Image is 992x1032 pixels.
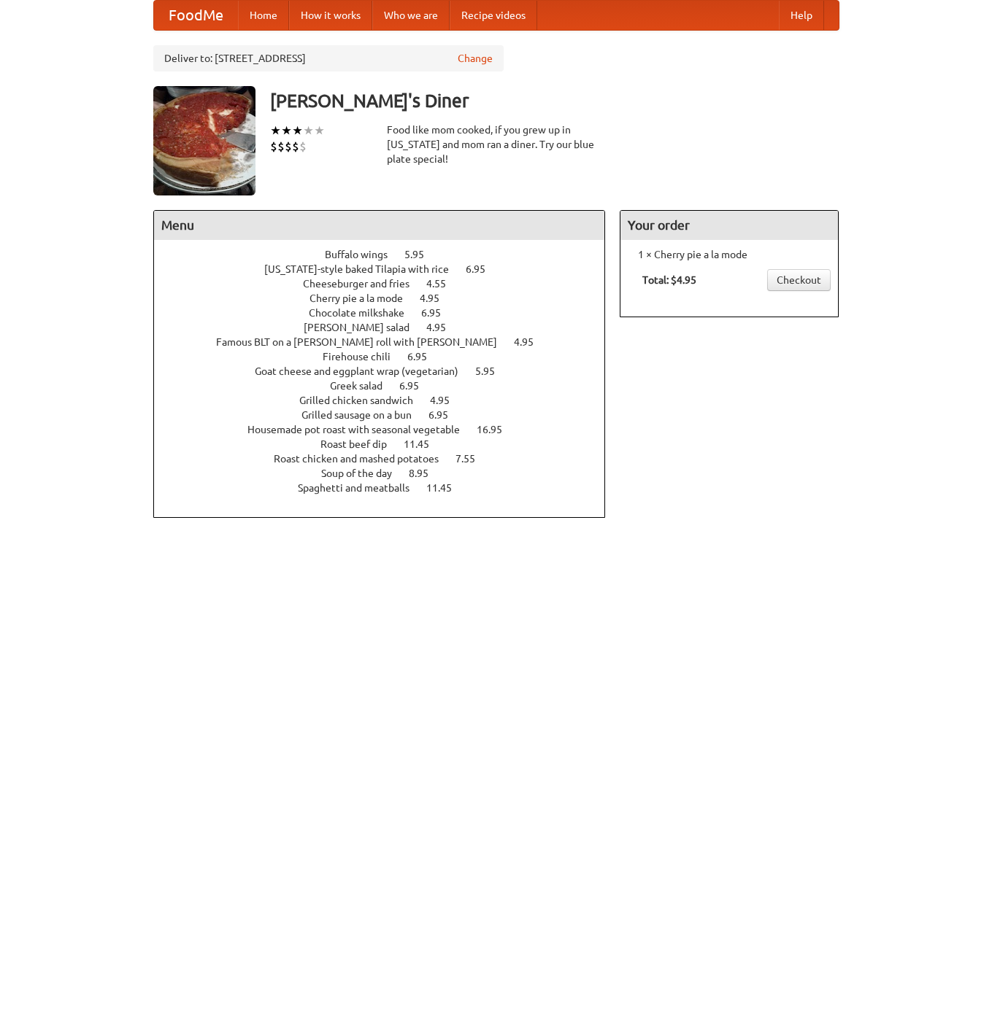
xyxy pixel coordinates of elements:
[450,1,537,30] a: Recipe videos
[330,380,397,392] span: Greek salad
[270,139,277,155] li: $
[407,351,442,362] span: 6.95
[274,453,453,465] span: Roast chicken and mashed potatoes
[477,424,517,435] span: 16.95
[767,269,831,291] a: Checkout
[620,211,838,240] h4: Your order
[247,424,529,435] a: Housemade pot roast with seasonal vegetable 16.95
[475,365,510,377] span: 5.95
[270,86,839,115] h3: [PERSON_NAME]'s Diner
[455,453,490,465] span: 7.55
[421,307,455,319] span: 6.95
[264,263,512,275] a: [US_STATE]-style baked Tilapia with rice 6.95
[426,482,466,494] span: 11.45
[321,467,455,479] a: Soup of the day 8.95
[277,139,285,155] li: $
[264,263,464,275] span: [US_STATE]-style baked Tilapia with rice
[409,467,443,479] span: 8.95
[292,123,303,139] li: ★
[372,1,450,30] a: Who we are
[303,123,314,139] li: ★
[466,263,500,275] span: 6.95
[642,274,696,286] b: Total: $4.95
[255,365,522,377] a: Goat cheese and eggplant wrap (vegetarian) 5.95
[255,365,473,377] span: Goat cheese and eggplant wrap (vegetarian)
[304,322,424,333] span: [PERSON_NAME] salad
[420,292,454,304] span: 4.95
[299,139,307,155] li: $
[323,351,454,362] a: Firehouse chili 6.95
[301,409,426,421] span: Grilled sausage on a bun
[330,380,446,392] a: Greek salad 6.95
[274,453,502,465] a: Roast chicken and mashed potatoes 7.55
[428,409,463,421] span: 6.95
[153,86,255,195] img: angular.jpg
[299,395,477,406] a: Grilled chicken sandwich 4.95
[216,336,512,348] span: Famous BLT on a [PERSON_NAME] roll with [PERSON_NAME]
[298,482,424,494] span: Spaghetti and meatballs
[320,438,401,450] span: Roast beef dip
[292,139,299,155] li: $
[285,139,292,155] li: $
[430,395,464,406] span: 4.95
[309,307,468,319] a: Chocolate milkshake 6.95
[426,278,461,290] span: 4.55
[325,249,451,260] a: Buffalo wings 5.95
[303,278,424,290] span: Cheeseburger and fries
[404,249,439,260] span: 5.95
[299,395,428,406] span: Grilled chicken sandwich
[399,380,434,392] span: 6.95
[270,123,281,139] li: ★
[303,278,473,290] a: Cheeseburger and fries 4.55
[301,409,475,421] a: Grilled sausage on a bun 6.95
[325,249,402,260] span: Buffalo wings
[320,438,456,450] a: Roast beef dip 11.45
[154,211,605,240] h4: Menu
[247,424,474,435] span: Housemade pot roast with seasonal vegetable
[309,307,419,319] span: Chocolate milkshake
[314,123,325,139] li: ★
[289,1,372,30] a: How it works
[458,51,493,66] a: Change
[779,1,824,30] a: Help
[304,322,473,333] a: [PERSON_NAME] salad 4.95
[321,467,407,479] span: Soup of the day
[404,438,444,450] span: 11.45
[628,247,831,262] li: 1 × Cherry pie a la mode
[426,322,461,333] span: 4.95
[514,336,548,348] span: 4.95
[153,45,504,71] div: Deliver to: [STREET_ADDRESS]
[298,482,479,494] a: Spaghetti and meatballs 11.45
[387,123,606,166] div: Food like mom cooked, if you grew up in [US_STATE] and mom ran a diner. Try our blue plate special!
[281,123,292,139] li: ★
[323,351,405,362] span: Firehouse chili
[238,1,289,30] a: Home
[309,292,418,304] span: Cherry pie a la mode
[309,292,466,304] a: Cherry pie a la mode 4.95
[154,1,238,30] a: FoodMe
[216,336,561,348] a: Famous BLT on a [PERSON_NAME] roll with [PERSON_NAME] 4.95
